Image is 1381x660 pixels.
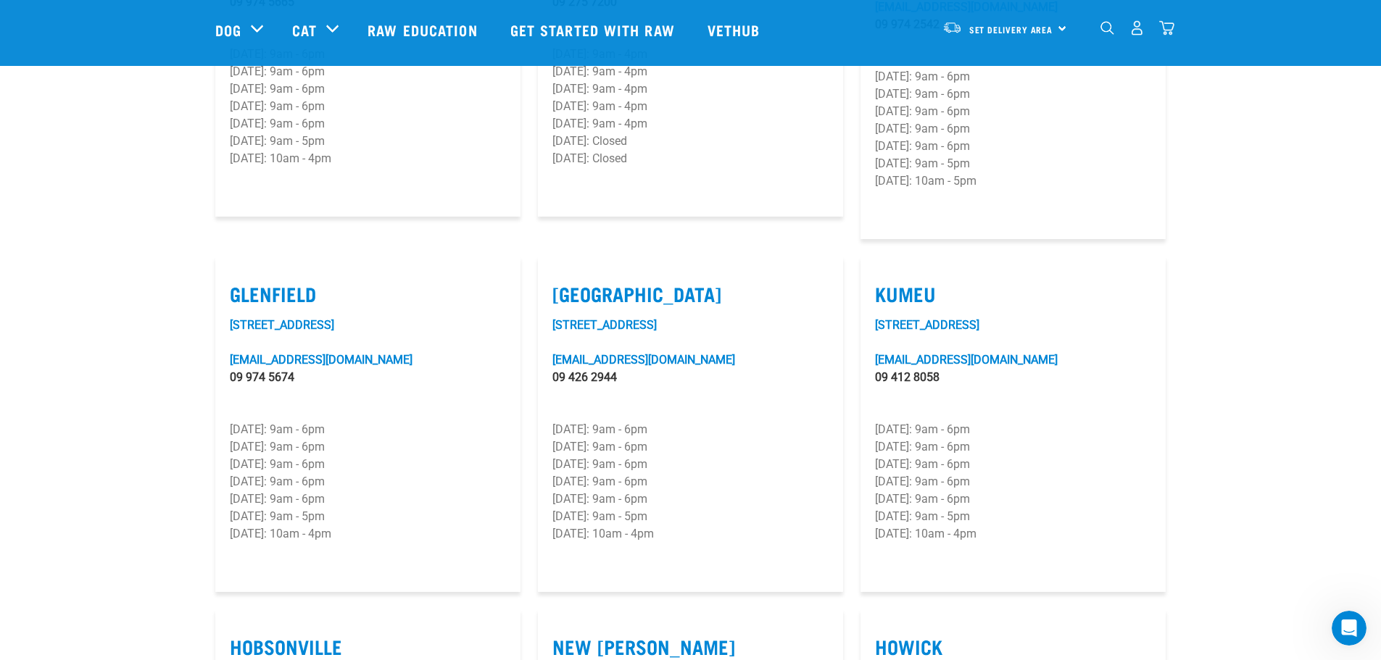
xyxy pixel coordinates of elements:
p: [DATE]: 9am - 6pm [875,120,1151,138]
p: [DATE]: 9am - 6pm [230,490,506,508]
a: 09 974 5674 [230,370,294,384]
p: [DATE]: 9am - 5pm [875,155,1151,172]
p: [DATE]: 9am - 6pm [552,438,829,456]
a: 09 426 2944 [552,370,617,384]
p: [DATE]: 9am - 6pm [230,115,506,133]
p: [DATE]: 9am - 6pm [875,138,1151,155]
p: [DATE]: 9am - 5pm [875,508,1151,525]
p: [DATE]: 9am - 6pm [230,421,506,438]
a: Vethub [693,1,779,59]
p: [DATE]: 9am - 5pm [230,133,506,150]
a: [EMAIL_ADDRESS][DOMAIN_NAME] [230,353,412,367]
p: [DATE]: 9am - 6pm [875,490,1151,508]
label: Hobsonville [230,635,506,658]
p: [DATE]: 9am - 6pm [230,456,506,473]
p: [DATE]: 9am - 6pm [875,68,1151,85]
iframe: Intercom live chat [1332,611,1367,646]
p: [DATE]: 9am - 4pm [552,98,829,115]
img: home-icon@2x.png [1159,20,1174,35]
img: user.png [1129,20,1145,35]
label: [GEOGRAPHIC_DATA] [552,283,829,305]
a: [EMAIL_ADDRESS][DOMAIN_NAME] [552,353,735,367]
p: [DATE]: 9am - 6pm [875,103,1151,120]
a: Get started with Raw [496,1,693,59]
p: [DATE]: Closed [552,133,829,150]
a: [STREET_ADDRESS] [230,318,334,332]
p: [DATE]: 9am - 5pm [552,508,829,525]
p: [DATE]: 9am - 6pm [875,421,1151,438]
p: [DATE]: 10am - 5pm [875,172,1151,190]
a: Dog [215,19,241,41]
p: [DATE]: 9am - 5pm [230,508,506,525]
p: [DATE]: 9am - 6pm [875,438,1151,456]
p: [DATE]: 9am - 6pm [552,473,829,490]
p: [DATE]: 9am - 4pm [552,115,829,133]
label: Kumeu [875,283,1151,305]
p: [DATE]: 10am - 4pm [230,150,506,167]
p: [DATE]: 9am - 4pm [552,80,829,98]
label: New [PERSON_NAME] [552,635,829,658]
a: [STREET_ADDRESS] [875,318,979,332]
p: [DATE]: 9am - 6pm [875,456,1151,473]
label: Howick [875,635,1151,658]
span: Set Delivery Area [969,27,1053,32]
p: [DATE]: 9am - 4pm [552,63,829,80]
p: [DATE]: 10am - 4pm [230,525,506,543]
p: [DATE]: 9am - 6pm [552,456,829,473]
p: [DATE]: 10am - 4pm [875,525,1151,543]
p: [DATE]: 9am - 6pm [230,98,506,115]
p: [DATE]: Closed [552,150,829,167]
p: [DATE]: 9am - 6pm [230,80,506,98]
p: [DATE]: 9am - 6pm [875,473,1151,490]
label: Glenfield [230,283,506,305]
a: Cat [292,19,317,41]
a: [EMAIL_ADDRESS][DOMAIN_NAME] [875,353,1058,367]
p: [DATE]: 9am - 6pm [552,490,829,508]
p: [DATE]: 9am - 6pm [230,438,506,456]
img: home-icon-1@2x.png [1100,21,1114,35]
p: [DATE]: 9am - 6pm [552,421,829,438]
a: Raw Education [353,1,495,59]
a: 09 412 8058 [875,370,940,384]
p: [DATE]: 10am - 4pm [552,525,829,543]
img: van-moving.png [942,21,962,34]
p: [DATE]: 9am - 6pm [230,63,506,80]
p: [DATE]: 9am - 6pm [230,473,506,490]
a: [STREET_ADDRESS] [552,318,657,332]
p: [DATE]: 9am - 6pm [875,85,1151,103]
